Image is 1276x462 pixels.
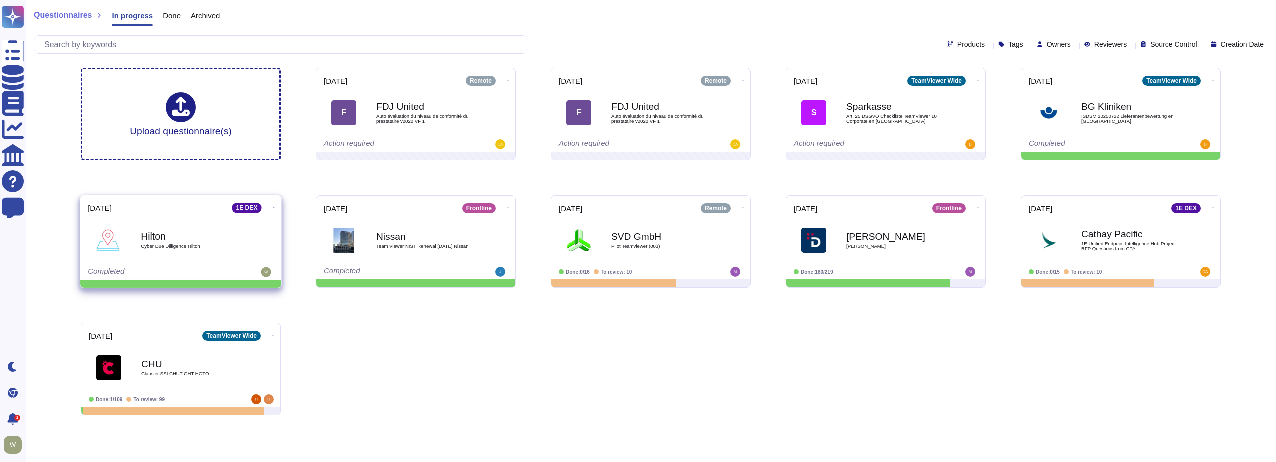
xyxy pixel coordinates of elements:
[566,269,590,275] span: Done: 0/16
[202,331,261,341] div: TeamViewer Wide
[1036,100,1061,125] img: Logo
[965,139,975,149] img: user
[96,397,122,402] span: Done: 1/109
[730,139,740,149] img: user
[1071,269,1102,275] span: To review: 10
[1081,241,1181,251] span: 1E Unified Endpoint Intelligence Hub Project RFP Questions from CPA
[1081,102,1181,111] b: BG Kliniken
[141,371,241,376] span: Clausier SSI CHUT GHT HGTO
[141,231,242,241] b: Hilton
[1029,77,1052,85] span: [DATE]
[88,204,112,212] span: [DATE]
[846,102,946,111] b: Sparkasse
[324,205,347,212] span: [DATE]
[601,269,632,275] span: To review: 10
[39,36,527,53] input: Search by keywords
[1081,229,1181,239] b: Cathay Pacific
[1081,114,1181,123] span: ISDSM 20250722 Lieferantenbewertung en [GEOGRAPHIC_DATA]
[1036,228,1061,253] img: Logo
[376,232,476,241] b: Nissan
[566,228,591,253] img: Logo
[331,228,356,253] img: Logo
[130,92,232,136] div: Upload questionnaire(s)
[232,203,261,213] div: 1E DEX
[1171,203,1201,213] div: 1E DEX
[794,139,916,149] div: Action required
[191,12,220,19] span: Archived
[801,228,826,253] img: Logo
[141,244,242,249] span: Cyber Due Dilligence Hilton
[794,77,817,85] span: [DATE]
[14,415,20,421] div: 1
[611,232,711,241] b: SVD GmbH
[794,205,817,212] span: [DATE]
[324,77,347,85] span: [DATE]
[2,434,29,456] button: user
[801,100,826,125] div: S
[495,139,505,149] img: user
[466,76,496,86] div: Remote
[462,203,496,213] div: Frontline
[376,244,476,249] span: Team Viewer NIST Renewal [DATE] Nissan
[566,100,591,125] div: F
[1200,139,1210,149] img: user
[251,394,261,404] img: user
[846,244,946,249] span: [PERSON_NAME]
[1029,205,1052,212] span: [DATE]
[89,332,112,340] span: [DATE]
[376,114,476,123] span: Auto évaluation du niveau de conformité du prestataire v2022 VF 1
[730,267,740,277] img: user
[141,359,241,369] b: CHU
[965,267,975,277] img: user
[163,12,181,19] span: Done
[112,12,153,19] span: In progress
[907,76,966,86] div: TeamViewer Wide
[559,77,582,85] span: [DATE]
[1221,41,1264,48] span: Creation Date
[133,397,165,402] span: To review: 99
[4,436,22,454] img: user
[324,267,446,277] div: Completed
[324,139,446,149] div: Action required
[1200,267,1210,277] img: user
[88,267,212,277] div: Completed
[331,100,356,125] div: F
[376,102,476,111] b: FDJ United
[1047,41,1071,48] span: Owners
[611,114,711,123] span: Auto évaluation du niveau de conformité du prestataire v2022 VF 1
[611,102,711,111] b: FDJ United
[559,139,681,149] div: Action required
[846,232,946,241] b: [PERSON_NAME]
[932,203,966,213] div: Frontline
[1029,139,1151,149] div: Completed
[1150,41,1197,48] span: Source Control
[701,203,731,213] div: Remote
[1036,269,1060,275] span: Done: 0/15
[34,11,92,19] span: Questionnaires
[801,269,833,275] span: Done: 180/219
[1142,76,1201,86] div: TeamViewer Wide
[495,267,505,277] img: user
[264,394,274,404] img: user
[957,41,985,48] span: Products
[559,205,582,212] span: [DATE]
[611,244,711,249] span: Pilot Teamviewer (003)
[701,76,731,86] div: Remote
[261,267,271,277] img: user
[96,355,121,380] img: Logo
[95,227,121,253] img: Logo
[1094,41,1127,48] span: Reviewers
[1008,41,1023,48] span: Tags
[846,114,946,123] span: Art. 25 DSGVO Checkliste TeamViewer 10 Corporate en [GEOGRAPHIC_DATA]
